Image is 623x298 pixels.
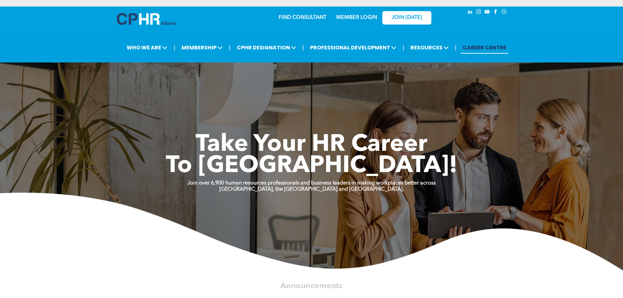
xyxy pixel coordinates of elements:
img: A blue and white logo for cp alberta [117,13,176,25]
span: Announcements [280,282,342,290]
a: Social network [501,8,508,17]
li: | [229,41,231,54]
span: JOIN [DATE] [391,15,422,21]
span: CPHR DESIGNATION [235,42,298,54]
a: JOIN [DATE] [382,11,431,25]
strong: [GEOGRAPHIC_DATA], the [GEOGRAPHIC_DATA] and [GEOGRAPHIC_DATA]. [219,187,404,192]
span: MEMBERSHIP [180,42,225,54]
span: To [GEOGRAPHIC_DATA]! [166,154,458,178]
a: CAREER CENTRE [461,42,508,54]
a: linkedin [467,8,474,17]
span: Take Your HR Career [196,133,427,157]
span: PROFESSIONAL DEVELOPMENT [308,42,398,54]
li: | [303,41,304,54]
a: facebook [492,8,499,17]
span: WHO WE ARE [125,42,169,54]
a: MEMBER LOGIN [336,15,377,20]
a: youtube [484,8,491,17]
a: instagram [475,8,482,17]
a: FIND CONSULTANT [279,15,326,20]
li: | [403,41,404,54]
span: RESOURCES [408,42,451,54]
strong: Join over 6,900 human resources professionals and business leaders in making workplaces better ac... [187,181,436,186]
li: | [455,41,457,54]
li: | [174,41,175,54]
